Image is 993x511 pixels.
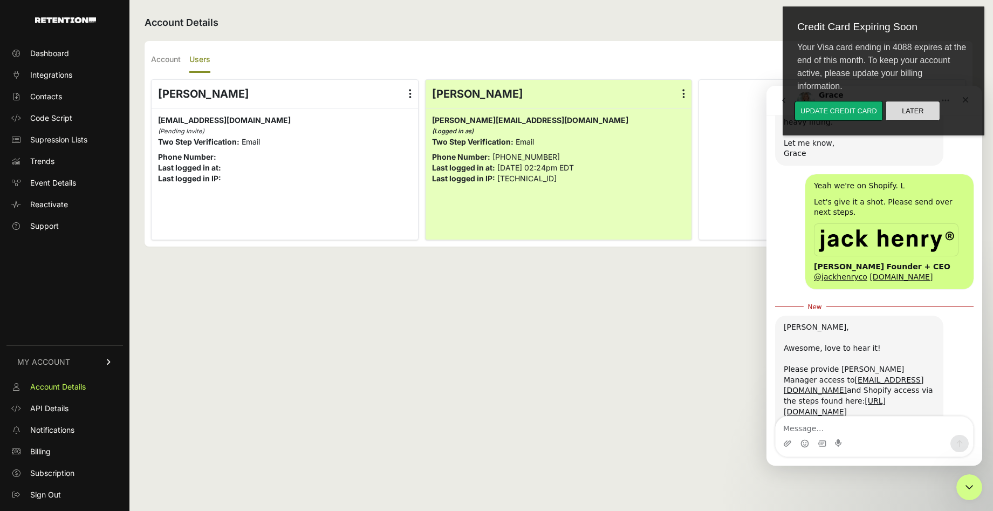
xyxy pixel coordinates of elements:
a: Subscription [6,465,123,482]
span: Support [30,221,59,231]
span: Integrations [30,70,72,80]
button: Gif picker [51,353,60,362]
iframe: Intercom live chat [956,474,982,500]
span: Billing [30,446,51,457]
span: Email [516,137,534,146]
a: [EMAIL_ADDRESS][DOMAIN_NAME] [17,290,157,309]
span: Account Details [30,381,86,392]
button: Later [102,101,157,121]
a: Billing [6,443,123,460]
span: [DATE] 02:24pm EDT [497,163,574,172]
span: Reactivate [30,199,68,210]
a: Sign Out [6,486,123,503]
a: API Details [6,400,123,417]
span: [PHONE_NUMBER] [492,152,560,161]
span: Supression Lists [30,134,87,145]
div: Credit Card Expiring Soon [6,13,195,33]
span: Trends [30,156,54,167]
span: Notifications [30,425,74,435]
a: Account Details [6,378,123,396]
div: Grace says… [9,230,207,393]
button: Add new user [699,80,965,240]
a: Reactivate [6,196,123,213]
button: Send a message… [184,349,202,366]
button: Start recording [69,353,77,362]
span: Subscription [30,468,74,479]
strong: Last logged in IP: [158,174,221,183]
span: MY ACCOUNT [17,357,70,367]
a: Dashboard [6,45,123,62]
span: Email [242,137,260,146]
label: Users [189,47,210,73]
iframe: Intercom live chat [766,86,982,466]
button: Upload attachment [17,353,25,362]
span: Dashboard [30,48,69,59]
span: API Details [30,403,69,414]
strong: Last logged in at: [158,163,221,172]
strong: Phone Number: [158,152,216,161]
a: Code Script [6,110,123,127]
span: [EMAIL_ADDRESS][DOMAIN_NAME] [158,115,291,125]
div: [PERSON_NAME] [426,80,692,108]
button: Emoji picker [34,353,43,362]
strong: Last logged in at: [432,163,495,172]
a: Notifications [6,421,123,439]
strong: Two Step Verification: [158,137,239,146]
h2: Account Details [145,15,973,30]
textarea: Message… [9,331,207,349]
i: (Pending Invite) [158,127,204,135]
span: Contacts [30,91,62,102]
a: Supression Lists [6,131,123,148]
img: Retention.com [35,17,96,23]
a: MY ACCOUNT [6,345,123,378]
a: Contacts [6,88,123,105]
span: [PERSON_NAME][EMAIL_ADDRESS][DOMAIN_NAME] [432,115,628,125]
span: Code Script [30,113,72,124]
strong: Last logged in IP: [432,174,495,183]
div: [PERSON_NAME], Awesome, love to hear it! Please provide [PERSON_NAME] Manager access to and Shopi... [17,236,168,363]
span: Sign Out [30,489,61,500]
i: (Logged in as) [432,127,474,135]
strong: Two Step Verification: [432,137,513,146]
strong: Phone Number: [432,152,490,161]
div: Your Visa card ending in 4088 expires at the end of this month. To keep your account active, plea... [6,33,195,101]
label: Account [151,47,181,73]
a: Event Details [6,174,123,192]
button: Update credit card [12,101,100,121]
a: Integrations [6,66,123,84]
div: [PERSON_NAME],Awesome, love to hear it!Please provide [PERSON_NAME] Manager access to[EMAIL_ADDRE... [9,230,177,370]
span: [TECHNICAL_ID] [497,174,557,183]
span: Event Details [30,178,76,188]
div: [PERSON_NAME] [152,80,418,108]
a: Support [6,217,123,235]
a: Trends [6,153,123,170]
